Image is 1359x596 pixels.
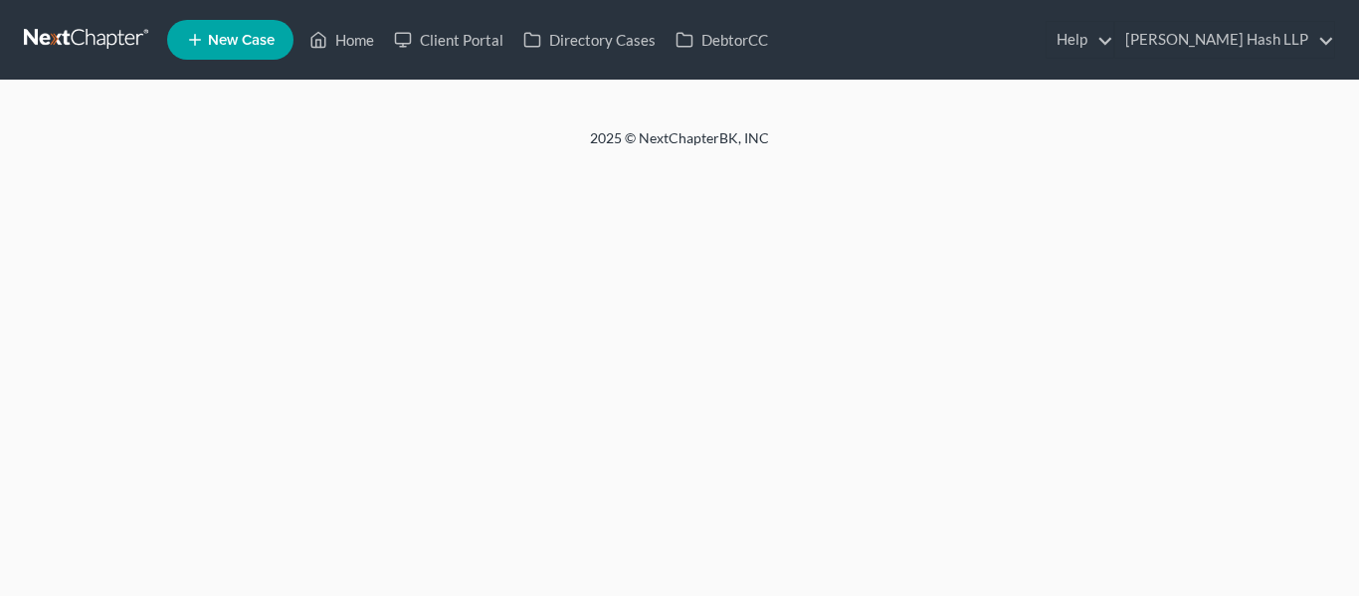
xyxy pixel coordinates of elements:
[1047,22,1113,58] a: Help
[1115,22,1334,58] a: [PERSON_NAME] Hash LLP
[112,128,1247,164] div: 2025 © NextChapterBK, INC
[167,20,293,60] new-legal-case-button: New Case
[384,22,513,58] a: Client Portal
[666,22,778,58] a: DebtorCC
[299,22,384,58] a: Home
[513,22,666,58] a: Directory Cases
